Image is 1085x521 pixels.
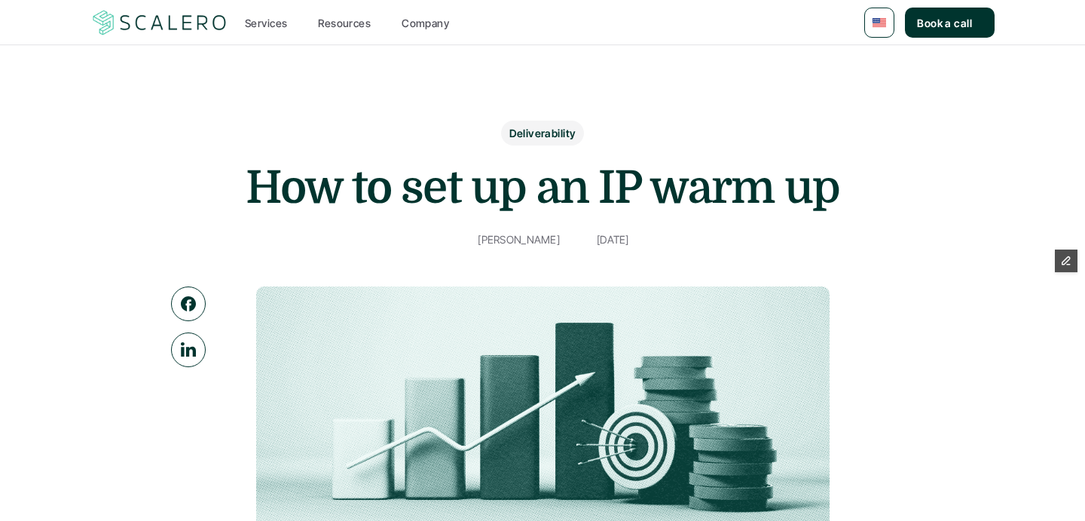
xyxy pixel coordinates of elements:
p: Services [245,15,287,31]
p: Company [402,15,449,31]
p: [DATE] [597,230,629,249]
h1: How to set up an IP warm up [241,161,844,215]
a: Book a call [905,8,995,38]
p: Book a call [917,15,972,31]
p: Resources [318,15,371,31]
button: Edit Framer Content [1055,250,1077,272]
img: Scalero company logo [90,8,229,37]
p: Deliverability [509,125,576,141]
a: Scalero company logo [90,9,229,36]
p: [PERSON_NAME] [478,230,560,249]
